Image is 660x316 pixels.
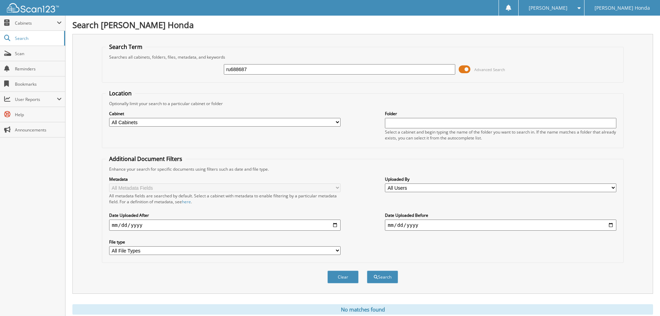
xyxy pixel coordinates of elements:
[106,155,186,163] legend: Additional Document Filters
[15,66,62,72] span: Reminders
[15,112,62,118] span: Help
[529,6,567,10] span: [PERSON_NAME]
[106,89,135,97] legend: Location
[109,220,341,231] input: start
[385,129,616,141] div: Select a cabinet and begin typing the name of the folder you want to search in. If the name match...
[385,176,616,182] label: Uploaded By
[182,199,191,205] a: here
[109,212,341,218] label: Date Uploaded After
[109,111,341,117] label: Cabinet
[109,193,341,205] div: All metadata fields are searched by default. Select a cabinet with metadata to enable filtering b...
[385,111,616,117] label: Folder
[367,271,398,283] button: Search
[15,127,62,133] span: Announcements
[15,20,57,26] span: Cabinets
[15,81,62,87] span: Bookmarks
[385,220,616,231] input: end
[109,176,341,182] label: Metadata
[595,6,650,10] span: [PERSON_NAME] Honda
[385,212,616,218] label: Date Uploaded Before
[72,304,653,315] div: No matches found
[106,166,620,172] div: Enhance your search for specific documents using filters such as date and file type.
[72,19,653,31] h1: Search [PERSON_NAME] Honda
[106,43,146,51] legend: Search Term
[15,35,61,41] span: Search
[15,96,57,102] span: User Reports
[15,51,62,57] span: Scan
[106,101,620,106] div: Optionally limit your search to a particular cabinet or folder
[7,3,59,12] img: scan123-logo-white.svg
[106,54,620,60] div: Searches all cabinets, folders, files, metadata, and keywords
[474,67,505,72] span: Advanced Search
[327,271,359,283] button: Clear
[109,239,341,245] label: File type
